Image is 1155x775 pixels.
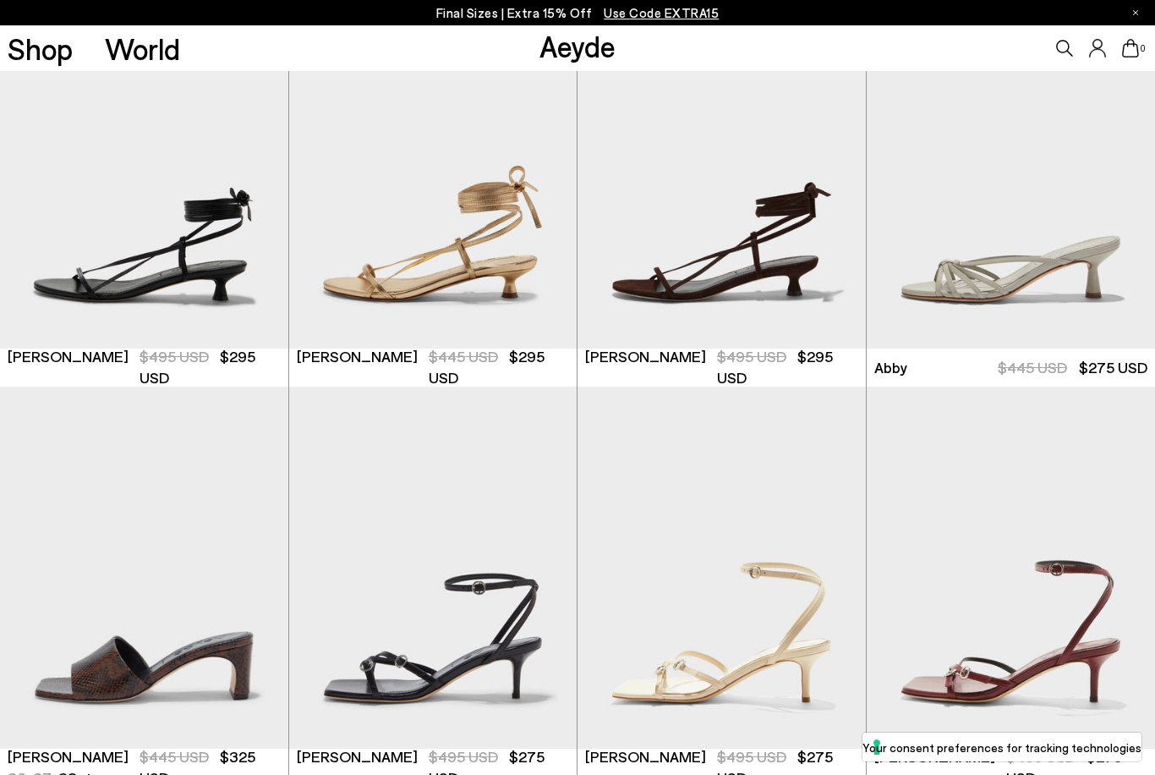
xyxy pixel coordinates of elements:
span: $275 USD [1079,358,1147,377]
img: Libby Leather Kitten-Heel Sandals [577,387,866,749]
span: Abby [874,357,907,378]
span: [PERSON_NAME] [297,746,418,767]
a: [PERSON_NAME] $445 USD $295 USD [289,349,577,387]
span: $495 USD [717,347,786,366]
span: [PERSON_NAME] [8,346,129,367]
img: Libby Leather Kitten-Heel Sandals [289,387,577,749]
span: [PERSON_NAME] [297,346,418,367]
a: Shop [8,34,73,63]
a: World [105,34,180,63]
a: 0 [1122,39,1139,58]
a: [PERSON_NAME] $495 USD $295 USD [577,349,866,387]
span: [PERSON_NAME] [585,346,706,367]
a: Aeyde [539,28,616,63]
span: $445 USD [998,358,1067,377]
span: $495 USD [717,747,786,766]
span: $445 USD [140,747,209,766]
span: $495 USD [140,347,209,366]
span: $495 USD [429,747,498,766]
span: [PERSON_NAME] [8,746,129,767]
p: Final Sizes | Extra 15% Off [436,3,720,24]
button: Your consent preferences for tracking technologies [862,733,1141,761]
span: 0 [1139,44,1147,53]
label: Your consent preferences for tracking technologies [862,739,1141,756]
span: $445 USD [429,347,498,366]
span: [PERSON_NAME] [585,746,706,767]
span: Navigate to /collections/ss25-final-sizes [604,5,719,20]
